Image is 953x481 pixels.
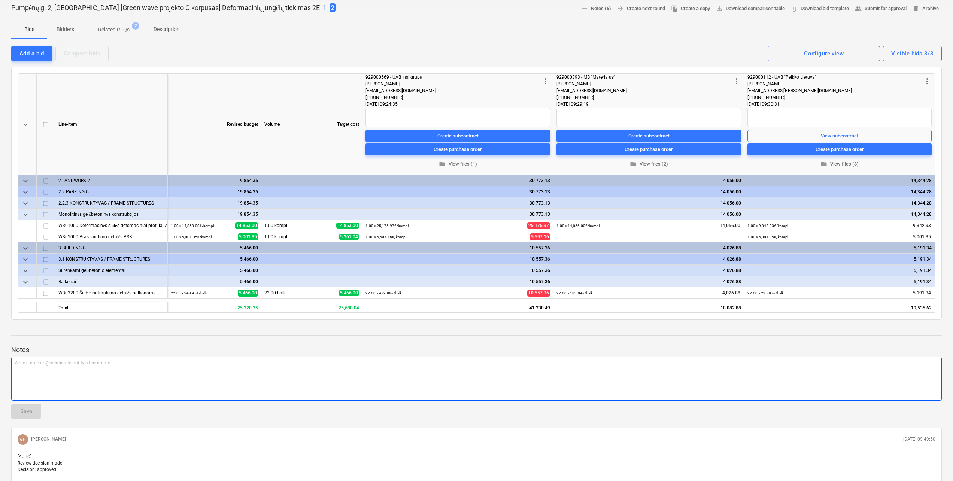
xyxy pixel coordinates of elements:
[19,436,27,442] span: VE
[747,276,932,287] div: 5,191.34
[58,175,164,186] div: 2 LANDWORK 2
[556,224,600,228] small: 1.00 × 14,056.00€ / kompl
[58,242,164,253] div: 3 BUILDING C
[581,4,611,13] span: Notes (6)
[671,4,710,13] span: Create a copy
[750,160,929,169] span: View files (3)
[310,74,362,175] div: Target cost
[365,175,550,186] div: 30,773.13
[855,4,907,13] span: Submit for approval
[816,145,864,154] div: Create purchase order
[235,222,258,229] span: 14,853.00
[132,22,139,30] span: 2
[18,454,62,472] span: [AUTO] Review decision made Decision: approved
[747,197,932,209] div: 14,344.28
[365,74,541,81] div: 929000569 - UAB Insi grupė
[747,175,932,186] div: 14,344.28
[556,186,741,197] div: 14,056.00
[365,101,550,108] div: [DATE] 09:24:35
[916,445,953,481] iframe: Chat Widget
[11,3,320,12] p: Pumpėnų g. 2, [GEOGRAPHIC_DATA] [Green wave projekto C korpusas] Deformacinių jungčių tiekimas 2E
[883,46,942,61] button: Visible bids 3/3
[238,290,258,297] span: 5,466.00
[556,242,741,254] div: 4,026.88
[171,224,214,228] small: 1.00 × 14,853.00€ / kompl
[671,5,678,12] span: file_copy
[238,233,258,240] span: 5,001.35
[747,101,932,108] div: [DATE] 09:30:31
[21,176,30,185] span: keyboard_arrow_down
[19,49,44,58] div: Add a bid
[747,130,932,142] button: View subcontract
[556,74,732,81] div: 929000393 - MB "Materialus"
[578,3,614,15] button: Notes (6)
[261,231,310,242] div: 1.00 kompl.
[171,197,258,209] div: 19,854.35
[747,74,923,81] div: 929000112 - UAB "Peikko Lietuva"
[171,235,213,239] small: 1.00 × 5,001.35€ / kompl.
[365,209,550,220] div: 30,773.13
[55,74,168,175] div: Line-item
[21,255,30,264] span: keyboard_arrow_down
[58,254,164,264] div: 3.1 KONSTRUKTYVAS / FRAME STRUCTURES
[903,436,935,442] p: [DATE] 09:49:50
[747,265,932,276] div: 5,191.34
[261,287,310,299] div: 22.00 balk.
[21,210,30,219] span: keyboard_arrow_down
[365,158,550,170] button: View files (1)
[747,143,932,155] button: Create purchase order
[330,3,336,13] button: 2
[11,345,942,354] p: Notes
[323,3,327,12] p: 1
[791,5,798,12] span: attach_file
[58,231,164,242] div: W301000 Praspaudimo detalės PSB
[747,158,932,170] button: View files (3)
[556,175,741,186] div: 14,056.00
[630,161,637,167] span: folder
[365,224,409,228] small: 1.00 × 25,175.97€ / kompl
[556,197,741,209] div: 14,056.00
[732,77,741,86] span: more_vert
[365,276,550,287] div: 10,557.36
[58,287,164,298] div: W303200 Šalčio nutraukimo detalės balkonams
[719,223,741,229] span: 14,056.00
[58,265,164,276] div: Surenkami gelžbetonio elementai
[55,302,168,313] div: Total
[330,3,336,12] span: 2
[747,291,785,295] small: 22.00 × 235.97€ / balk.
[365,186,550,197] div: 30,773.13
[368,160,547,169] span: View files (1)
[556,94,732,101] div: [PHONE_NUMBER]
[365,88,436,93] span: [EMAIL_ADDRESS][DOMAIN_NAME]
[553,302,744,313] div: 18,082.88
[625,145,673,154] div: Create purchase order
[171,291,208,295] small: 22.00 × 248.45€ / balk.
[365,291,403,295] small: 22.00 × 479.88€ / balk.
[556,265,741,276] div: 4,026.88
[56,25,74,33] p: Bidders
[171,276,258,287] div: 5,466.00
[21,120,30,129] span: keyboard_arrow_down
[747,209,932,220] div: 14,344.28
[556,143,741,155] button: Create purchase order
[747,94,923,101] div: [PHONE_NUMBER]
[913,5,919,12] span: delete
[716,4,785,13] span: Download comparison table
[11,46,52,61] button: Add a bid
[362,302,553,313] div: 41,330.49
[168,74,261,175] div: Revised budget
[530,233,550,240] span: 5,597.16
[154,25,180,33] p: Description
[559,160,738,169] span: View files (2)
[171,209,258,220] div: 19,854.35
[556,254,741,265] div: 4,026.88
[747,186,932,197] div: 14,344.28
[168,302,261,313] div: 25,320.35
[527,290,550,297] span: 10,557.36
[365,242,550,254] div: 10,557.36
[747,254,932,265] div: 5,191.34
[439,161,446,167] span: folder
[365,254,550,265] div: 10,557.36
[788,3,852,15] a: Download bid template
